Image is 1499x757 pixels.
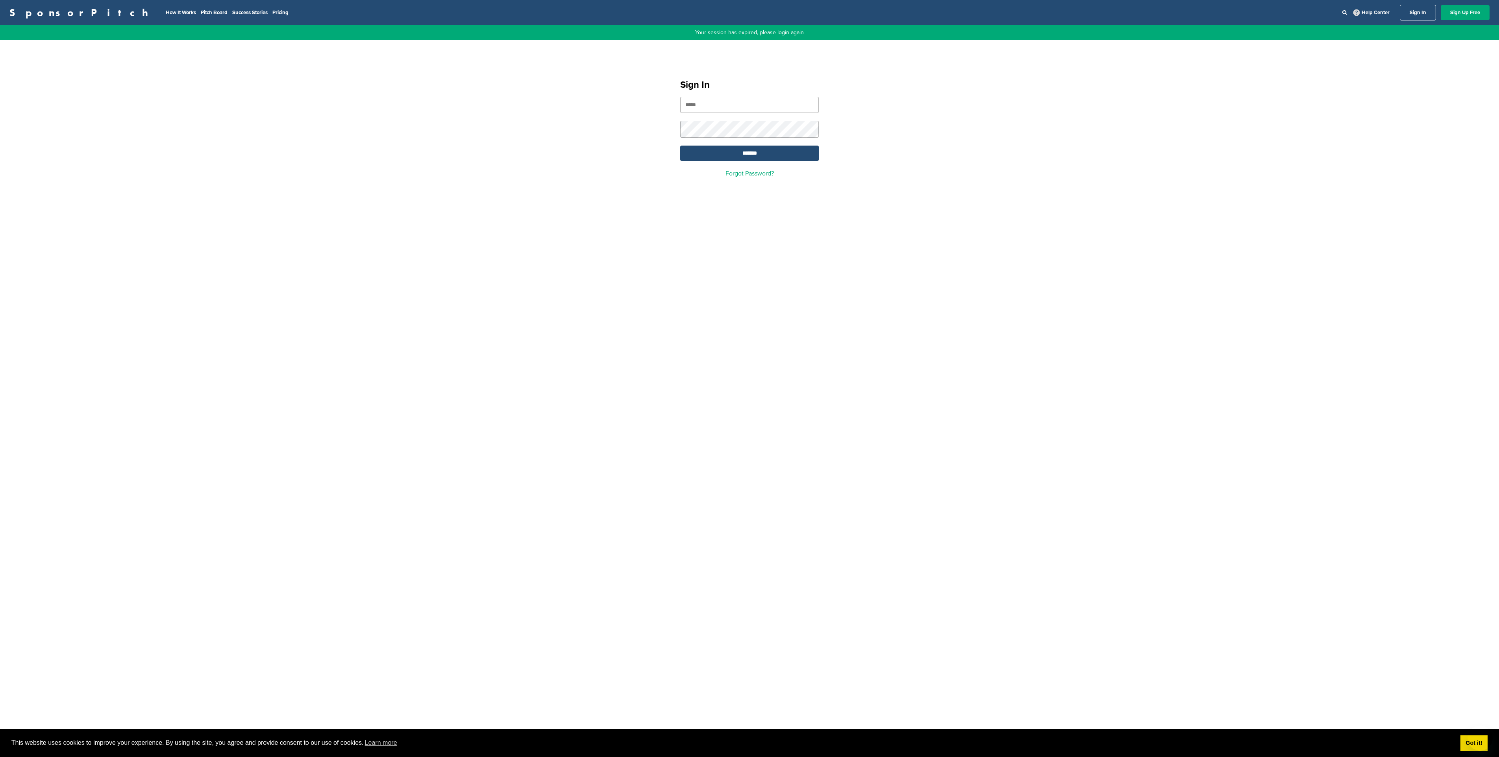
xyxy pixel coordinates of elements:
a: Success Stories [232,9,268,16]
a: Sign Up Free [1441,5,1490,20]
a: Sign In [1400,5,1436,20]
a: learn more about cookies [364,737,398,749]
a: How It Works [166,9,196,16]
a: Help Center [1352,8,1391,17]
a: Forgot Password? [725,170,774,177]
iframe: Button to launch messaging window [1468,726,1493,751]
a: Pitch Board [201,9,228,16]
h1: Sign In [680,78,819,92]
a: SponsorPitch [9,7,153,18]
a: dismiss cookie message [1460,735,1488,751]
a: Pricing [272,9,289,16]
span: This website uses cookies to improve your experience. By using the site, you agree and provide co... [11,737,1454,749]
